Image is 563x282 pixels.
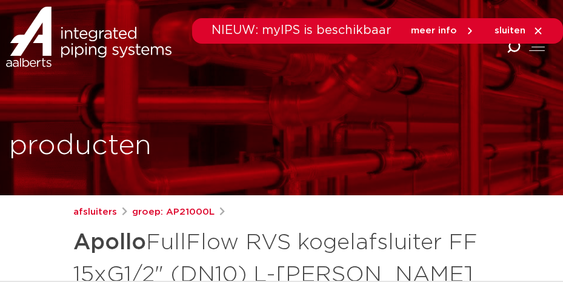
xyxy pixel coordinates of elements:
[495,26,525,35] span: sluiten
[73,205,117,220] a: afsluiters
[495,25,544,36] a: sluiten
[411,25,475,36] a: meer info
[9,127,152,166] h1: producten
[132,205,215,220] a: groep: AP21000L
[212,24,391,36] span: NIEUW: myIPS is beschikbaar
[411,26,457,35] span: meer info
[73,232,146,253] strong: Apollo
